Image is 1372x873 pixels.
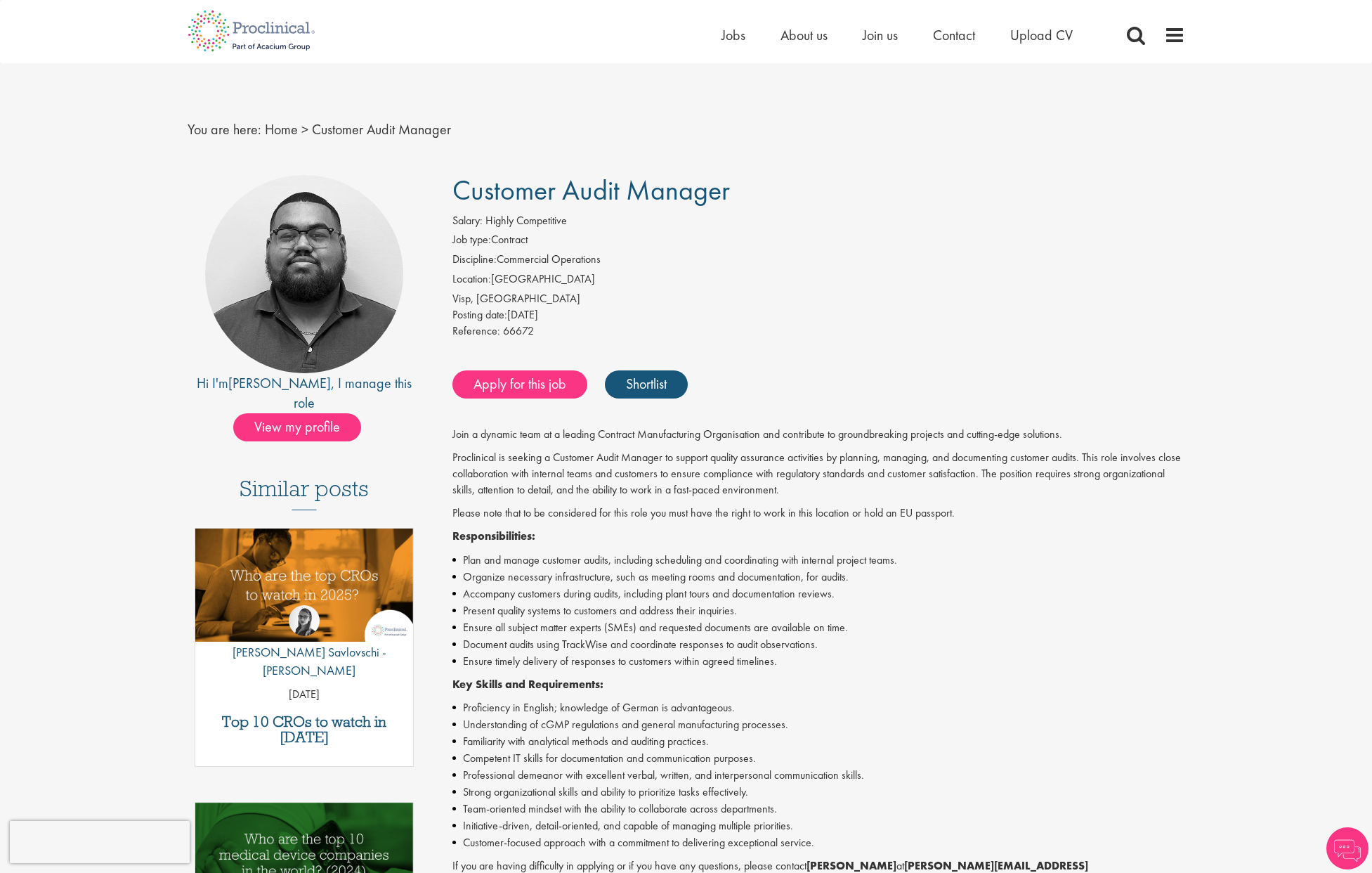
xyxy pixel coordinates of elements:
[452,750,1185,767] li: Competent IT skills for documentation and communication purposes.
[452,619,1185,636] li: Ensure all subject matter experts (SMEs) and requested documents are available on time.
[605,370,688,399] a: Shortlist
[289,605,320,636] img: Theodora Savlovschi - Wicks
[452,323,500,339] label: Reference:
[452,172,730,208] span: Customer Audit Manager
[503,323,534,338] span: 66672
[452,370,587,399] a: Apply for this job
[452,271,1185,291] li: [GEOGRAPHIC_DATA]
[452,552,1185,569] li: Plan and manage customer audits, including scheduling and coordinating with internal project teams.
[240,477,369,510] h3: Similar posts
[452,307,507,322] span: Posting date:
[195,687,414,703] p: [DATE]
[452,834,1185,851] li: Customer-focused approach with a commitment to delivering exceptional service.
[452,699,1185,716] li: Proficiency in English; knowledge of German is advantageous.
[452,232,491,248] label: Job type:
[452,586,1185,602] li: Accompany customers during audits, including plant tours and documentation reviews.
[195,643,414,679] p: [PERSON_NAME] Savlovschi - [PERSON_NAME]
[452,307,1185,323] div: [DATE]
[721,26,745,44] a: Jobs
[780,26,828,44] a: About us
[188,373,422,413] div: Hi I'm , I manage this role
[452,291,1185,307] div: Visp, [GEOGRAPHIC_DATA]
[452,252,497,268] label: Discipline:
[195,605,414,686] a: Theodora Savlovschi - Wicks [PERSON_NAME] Savlovschi - [PERSON_NAME]
[452,427,1185,443] p: Join a dynamic team at a leading Contract Manufacturing Organisation and contribute to groundbrea...
[10,821,190,863] iframe: reCAPTCHA
[452,252,1185,271] li: Commercial Operations
[452,733,1185,750] li: Familiarity with analytical methods and auditing practices.
[452,784,1185,801] li: Strong organizational skills and ability to prioritize tasks effectively.
[1326,827,1368,869] img: Chatbot
[202,714,407,745] a: Top 10 CROs to watch in [DATE]
[452,450,1185,498] p: Proclinical is seeking a Customer Audit Manager to support quality assurance activities by planni...
[452,529,535,543] strong: Responsibilities:
[933,26,975,44] a: Contact
[301,120,308,138] span: >
[233,416,375,434] a: View my profile
[452,653,1185,670] li: Ensure timely delivery of responses to customers within agreed timelines.
[452,767,1185,784] li: Professional demeanor with excellent verbal, written, and interpersonal communication skills.
[452,602,1185,619] li: Present quality systems to customers and address their inquiries.
[452,569,1185,586] li: Organize necessary infrastructure, such as meeting rooms and documentation, for audits.
[452,213,483,229] label: Salary:
[195,529,414,642] img: Top 10 CROs 2025 | Proclinical
[205,175,403,373] img: imeage of recruiter Ashley Bennett
[188,120,261,138] span: You are here:
[228,374,331,392] a: [PERSON_NAME]
[452,817,1185,834] li: Initiative-driven, detail-oriented, and capable of managing multiple priorities.
[265,120,298,138] a: breadcrumb link
[312,120,451,138] span: Customer Audit Manager
[1010,26,1073,44] a: Upload CV
[452,801,1185,817] li: Team-oriented mindset with the ability to collaborate across departments.
[452,677,603,692] strong: Key Skills and Requirements:
[452,232,1185,252] li: Contract
[452,636,1185,653] li: Document audits using TrackWise and coordinate responses to audit observations.
[806,858,896,873] strong: [PERSON_NAME]
[233,413,361,441] span: View my profile
[485,213,567,228] span: Highly Competitive
[452,271,491,287] label: Location:
[452,716,1185,733] li: Understanding of cGMP regulations and general manufacturing processes.
[452,505,1185,522] p: Please note that to be considered for this role you must have the right to work in this location ...
[863,26,898,44] a: Join us
[195,529,414,653] a: Link to a post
